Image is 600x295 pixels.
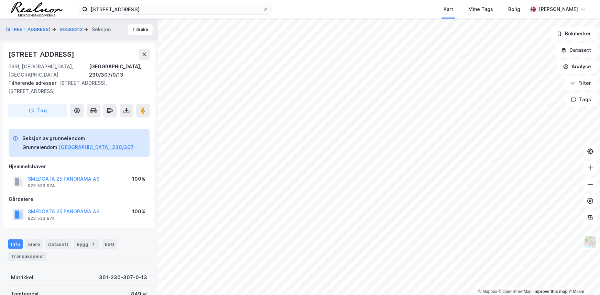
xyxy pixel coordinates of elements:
input: Søk på adresse, matrikkel, gårdeiere, leietakere eller personer [88,4,263,14]
div: Hjemmelshaver [9,162,150,171]
div: [STREET_ADDRESS] [8,49,76,60]
div: 0651, [GEOGRAPHIC_DATA], [GEOGRAPHIC_DATA] [8,63,89,79]
div: 923 533 974 [28,183,55,189]
div: Datasett [45,239,71,249]
div: Eiere [25,239,43,249]
div: 301-230-307-0-13 [99,273,147,282]
div: Seksjon [92,25,111,34]
button: [GEOGRAPHIC_DATA], 230/307 [59,143,134,151]
div: Mine Tags [468,5,493,13]
div: Info [8,239,23,249]
div: 1 [90,241,97,248]
div: 100% [132,175,145,183]
img: realnor-logo.934646d98de889bb5806.png [11,2,63,16]
button: Tilbake [128,24,153,35]
div: Kontrollprogram for chat [566,262,600,295]
div: Bolig [508,5,520,13]
div: [STREET_ADDRESS], [STREET_ADDRESS] [8,79,144,95]
iframe: Chat Widget [566,262,600,295]
button: Filter [564,76,597,90]
div: 100% [132,207,145,216]
button: 80588313 [60,26,84,33]
button: [STREET_ADDRESS] [6,26,52,33]
div: Matrikkel [11,273,33,282]
div: Seksjon av grunneiendom [22,134,134,143]
div: Grunneiendom [22,143,57,151]
button: Datasett [555,43,597,57]
div: Bygg [74,239,99,249]
div: [PERSON_NAME] [539,5,578,13]
div: Gårdeiere [9,195,150,203]
button: Analyse [557,60,597,73]
button: Bokmerker [551,27,597,41]
div: Kart [444,5,453,13]
div: 923 533 974 [28,216,55,221]
a: OpenStreetMap [499,289,532,294]
button: Tags [565,93,597,106]
span: Tilhørende adresser: [8,80,59,86]
a: Mapbox [478,289,497,294]
div: Transaksjoner [8,252,47,261]
img: Z [584,236,597,249]
div: [GEOGRAPHIC_DATA], 230/307/0/13 [89,63,150,79]
a: Improve this map [534,289,568,294]
button: Tag [8,104,67,117]
div: ESG [102,239,117,249]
